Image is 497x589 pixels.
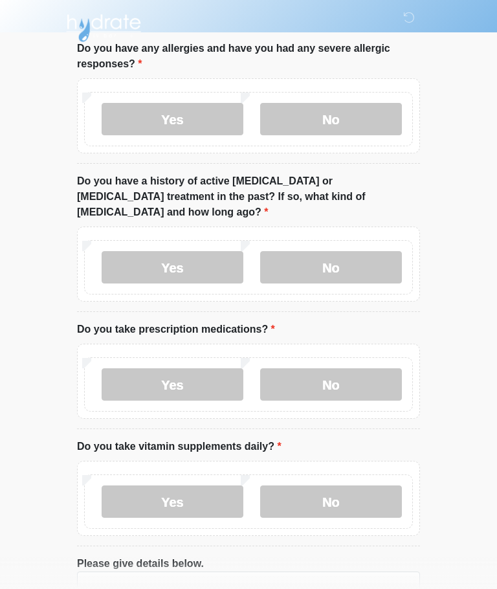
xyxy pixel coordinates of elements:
[77,556,204,572] label: Please give details below.
[102,103,243,135] label: Yes
[77,322,275,337] label: Do you take prescription medications?
[260,368,402,401] label: No
[77,439,282,454] label: Do you take vitamin supplements daily?
[77,173,420,220] label: Do you have a history of active [MEDICAL_DATA] or [MEDICAL_DATA] treatment in the past? If so, wh...
[102,368,243,401] label: Yes
[260,251,402,283] label: No
[260,103,402,135] label: No
[77,41,420,72] label: Do you have any allergies and have you had any severe allergic responses?
[102,251,243,283] label: Yes
[64,10,143,43] img: Hydrate IV Bar - Arcadia Logo
[260,485,402,518] label: No
[102,485,243,518] label: Yes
